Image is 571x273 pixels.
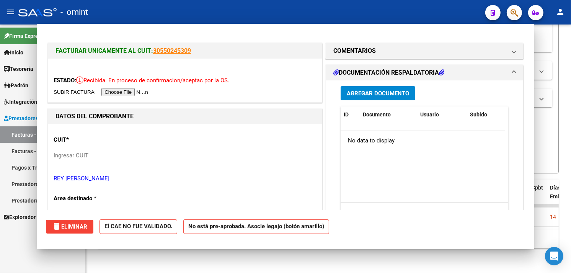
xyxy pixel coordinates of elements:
[347,90,409,97] span: Agregar Documento
[360,106,417,123] datatable-header-cell: Documento
[420,111,439,118] span: Usuario
[46,220,93,234] button: Eliminar
[54,174,316,183] p: REY [PERSON_NAME]
[326,43,523,59] mat-expansion-panel-header: COMENTARIOS
[344,111,349,118] span: ID
[153,47,191,54] a: 30550245309
[54,77,76,84] span: ESTADO:
[4,114,73,123] span: Prestadores / Proveedores
[470,111,487,118] span: Subido
[60,4,88,21] span: - omint
[326,80,523,239] div: DOCUMENTACIÓN RESPALDATORIA
[4,65,33,73] span: Tesorería
[556,7,565,16] mat-icon: person
[4,81,28,90] span: Padrón
[54,136,132,144] p: CUIT
[363,111,391,118] span: Documento
[100,219,177,234] strong: El CAE NO FUE VALIDADO.
[550,214,556,220] span: 14
[55,113,134,120] strong: DATOS DEL COMPROBANTE
[4,48,23,57] span: Inicio
[341,203,508,222] div: 0 total
[55,47,153,54] span: FACTURAR UNICAMENTE AL CUIT:
[333,46,376,56] h1: COMENTARIOS
[4,32,44,40] span: Firma Express
[326,65,523,80] mat-expansion-panel-header: DOCUMENTACIÓN RESPALDATORIA
[333,68,444,77] h1: DOCUMENTACIÓN RESPALDATORIA
[76,77,229,84] span: Recibida. En proceso de confirmacion/aceptac por la OS.
[467,106,505,123] datatable-header-cell: Subido
[341,86,415,100] button: Agregar Documento
[4,213,65,221] span: Explorador de Archivos
[52,223,87,230] span: Eliminar
[341,131,505,150] div: No data to display
[54,194,132,203] p: Area destinado *
[341,106,360,123] datatable-header-cell: ID
[545,247,563,265] div: Open Intercom Messenger
[417,106,467,123] datatable-header-cell: Usuario
[52,222,61,231] mat-icon: delete
[6,7,15,16] mat-icon: menu
[183,219,329,234] strong: No está pre-aprobada. Asocie legajo (botón amarillo)
[4,98,75,106] span: Integración (discapacidad)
